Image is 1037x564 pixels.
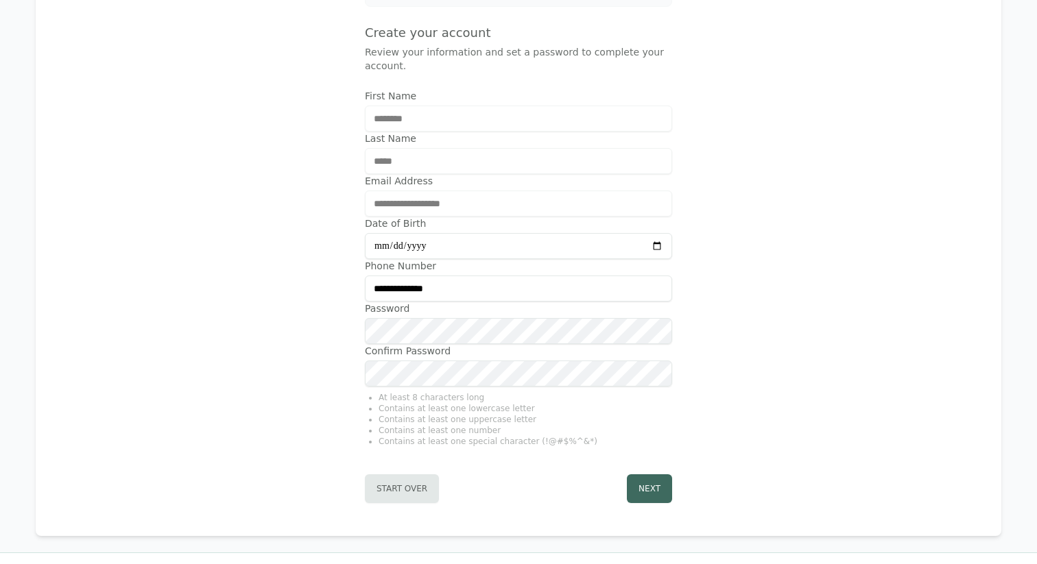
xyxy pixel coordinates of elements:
label: Phone Number [365,259,672,273]
label: Date of Birth [365,217,672,230]
label: Email Address [365,174,672,188]
button: Next [627,474,672,503]
label: Password [365,302,672,315]
button: Start Over [365,474,439,503]
label: Confirm Password [365,344,672,358]
h4: Create your account [365,23,672,42]
li: Contains at least one lowercase letter [379,403,672,414]
p: Review your information and set a password to complete your account. [365,45,672,73]
label: Last Name [365,132,672,145]
li: Contains at least one special character (!@#$%^&*) [379,436,672,447]
li: Contains at least one uppercase letter [379,414,672,425]
li: Contains at least one number [379,425,672,436]
li: At least 8 characters long [379,392,672,403]
label: First Name [365,89,672,103]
